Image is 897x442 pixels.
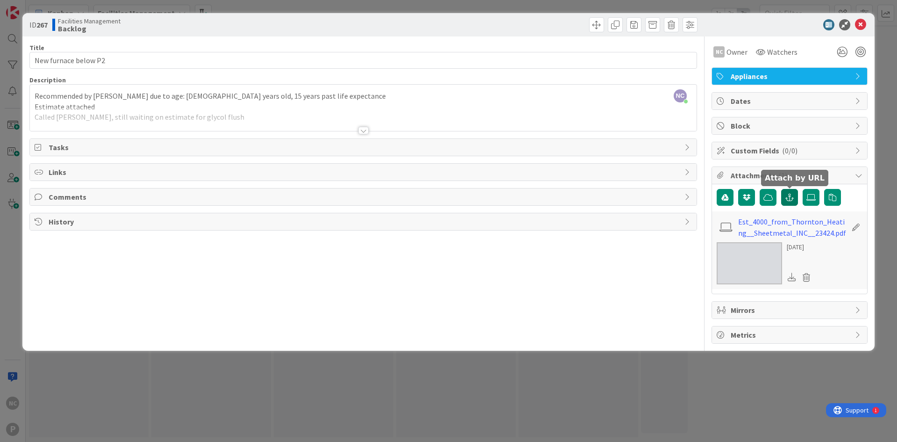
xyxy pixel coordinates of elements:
span: Metrics [731,329,850,341]
div: [DATE] [787,242,814,252]
span: Appliances [731,71,850,82]
h5: Attach by URL [765,174,825,182]
span: Watchers [767,46,797,58]
p: Recommended by [PERSON_NAME] due to age: [DEMOGRAPHIC_DATA] years old, 15 years past life expectance [35,91,692,101]
span: Dates [731,95,850,107]
span: ID [29,19,48,30]
span: Block [731,120,850,131]
a: Est_4000_from_Thornton_Heating__Sheetmetal_INC__23424.pdf [738,216,847,239]
span: Facilities Management [58,17,121,25]
span: Mirrors [731,304,850,316]
span: Custom Fields [731,145,850,156]
p: Estimate attached [35,101,692,112]
b: Backlog [58,25,121,32]
span: Attachments [731,170,850,181]
span: ( 0/0 ) [782,146,797,155]
span: Links [49,167,680,178]
span: Tasks [49,142,680,153]
label: Title [29,43,44,52]
span: History [49,216,680,227]
input: type card name here... [29,52,697,69]
div: 1 [49,4,51,11]
div: Download [787,271,797,283]
span: Description [29,76,66,84]
span: NC [674,89,687,102]
span: Support [20,1,43,13]
span: Comments [49,191,680,203]
span: Owner [726,46,747,58]
div: NC [713,46,725,58]
b: 267 [36,20,48,29]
